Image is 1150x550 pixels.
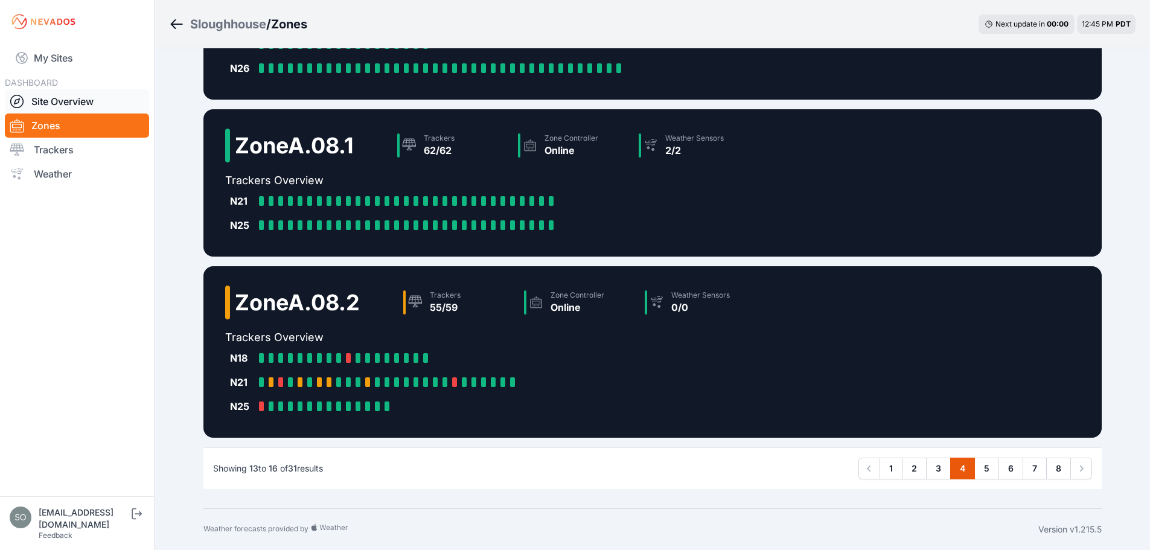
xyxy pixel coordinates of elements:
[430,300,461,315] div: 55/59
[230,399,254,414] div: N25
[203,523,1038,536] div: Weather forecasts provided by
[230,194,254,208] div: N21
[671,290,730,300] div: Weather Sensors
[5,89,149,114] a: Site Overview
[974,458,999,479] a: 5
[1038,523,1102,536] div: Version v1.215.5
[1047,19,1069,29] div: 00 : 00
[1116,19,1131,28] span: PDT
[640,286,761,319] a: Weather Sensors0/0
[545,143,598,158] div: Online
[230,351,254,365] div: N18
[1046,458,1071,479] a: 8
[424,143,455,158] div: 62/62
[288,463,297,473] span: 31
[213,462,323,475] p: Showing to of results
[249,463,258,473] span: 13
[880,458,902,479] a: 1
[10,12,77,31] img: Nevados
[5,43,149,72] a: My Sites
[926,458,951,479] a: 3
[665,133,724,143] div: Weather Sensors
[225,172,755,189] h2: Trackers Overview
[225,329,761,346] h2: Trackers Overview
[5,114,149,138] a: Zones
[1023,458,1047,479] a: 7
[5,77,58,88] span: DASHBOARD
[269,463,278,473] span: 16
[430,290,461,300] div: Trackers
[235,290,360,315] h2: Zone A.08.2
[235,133,354,158] h2: Zone A.08.1
[1082,19,1113,28] span: 12:45 PM
[545,133,598,143] div: Zone Controller
[665,143,724,158] div: 2/2
[5,162,149,186] a: Weather
[998,458,1023,479] a: 6
[424,133,455,143] div: Trackers
[551,290,604,300] div: Zone Controller
[39,507,129,531] div: [EMAIL_ADDRESS][DOMAIN_NAME]
[169,8,307,40] nav: Breadcrumb
[10,507,31,528] img: solarae@invenergy.com
[266,16,271,33] span: /
[230,218,254,232] div: N25
[551,300,604,315] div: Online
[634,129,755,162] a: Weather Sensors2/2
[398,286,519,319] a: Trackers55/59
[950,458,975,479] a: 4
[230,61,254,75] div: N26
[392,129,513,162] a: Trackers62/62
[271,16,307,33] h3: Zones
[190,16,266,33] a: Sloughhouse
[995,19,1045,28] span: Next update in
[5,138,149,162] a: Trackers
[858,458,1092,479] nav: Pagination
[902,458,927,479] a: 2
[39,531,72,540] a: Feedback
[671,300,730,315] div: 0/0
[230,375,254,389] div: N21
